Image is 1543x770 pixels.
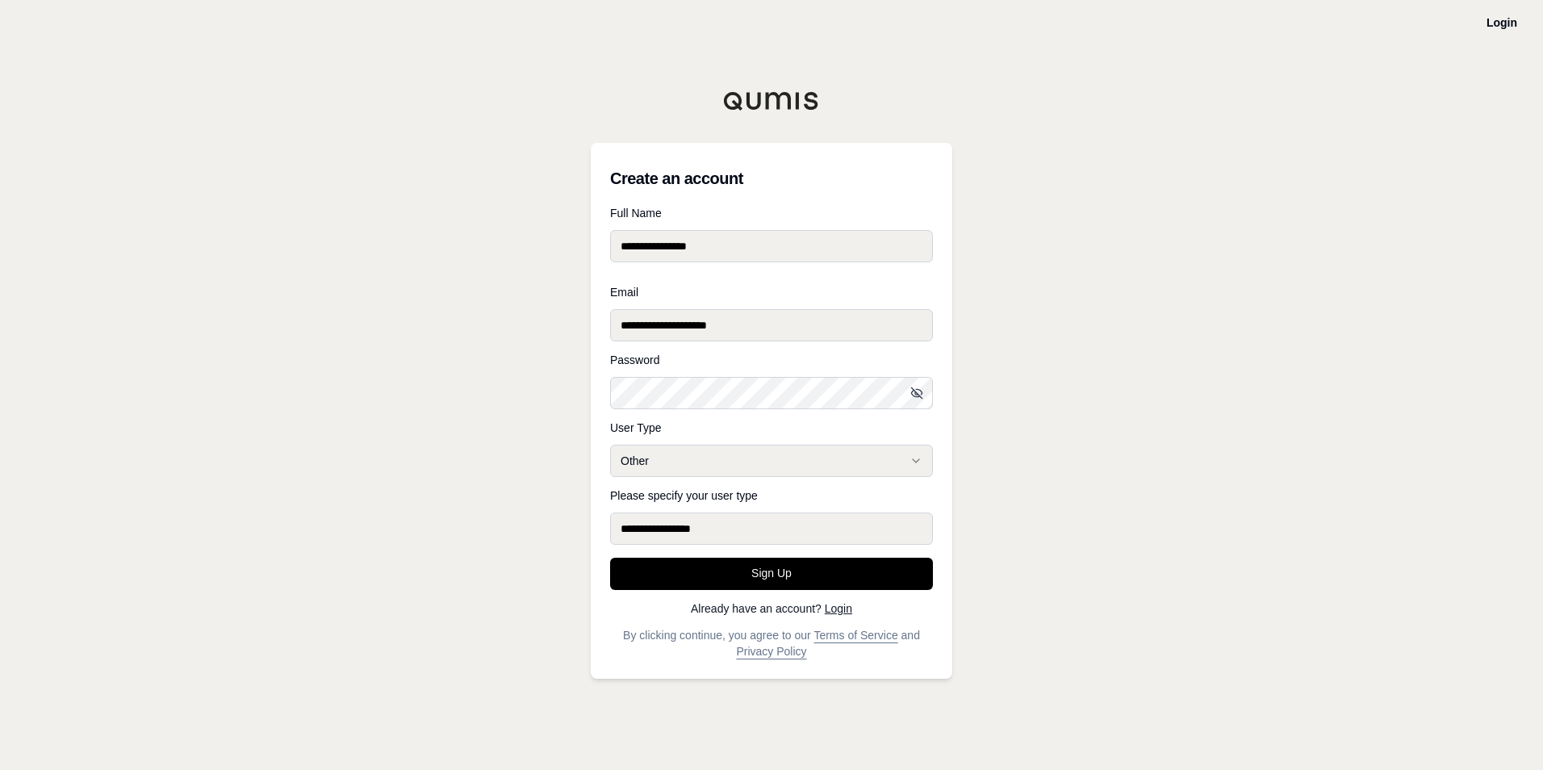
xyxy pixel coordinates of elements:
p: Already have an account? [610,603,933,614]
h3: Create an account [610,162,933,195]
label: Email [610,287,933,298]
img: Qumis [723,91,820,111]
a: Terms of Service [813,629,897,642]
button: Sign Up [610,558,933,590]
label: Please specify your user type [610,490,933,501]
label: Full Name [610,207,933,219]
a: Login [825,602,852,615]
a: Privacy Policy [736,645,806,658]
a: Login [1487,16,1517,29]
label: User Type [610,422,933,433]
p: By clicking continue, you agree to our and [610,627,933,659]
label: Password [610,354,933,366]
